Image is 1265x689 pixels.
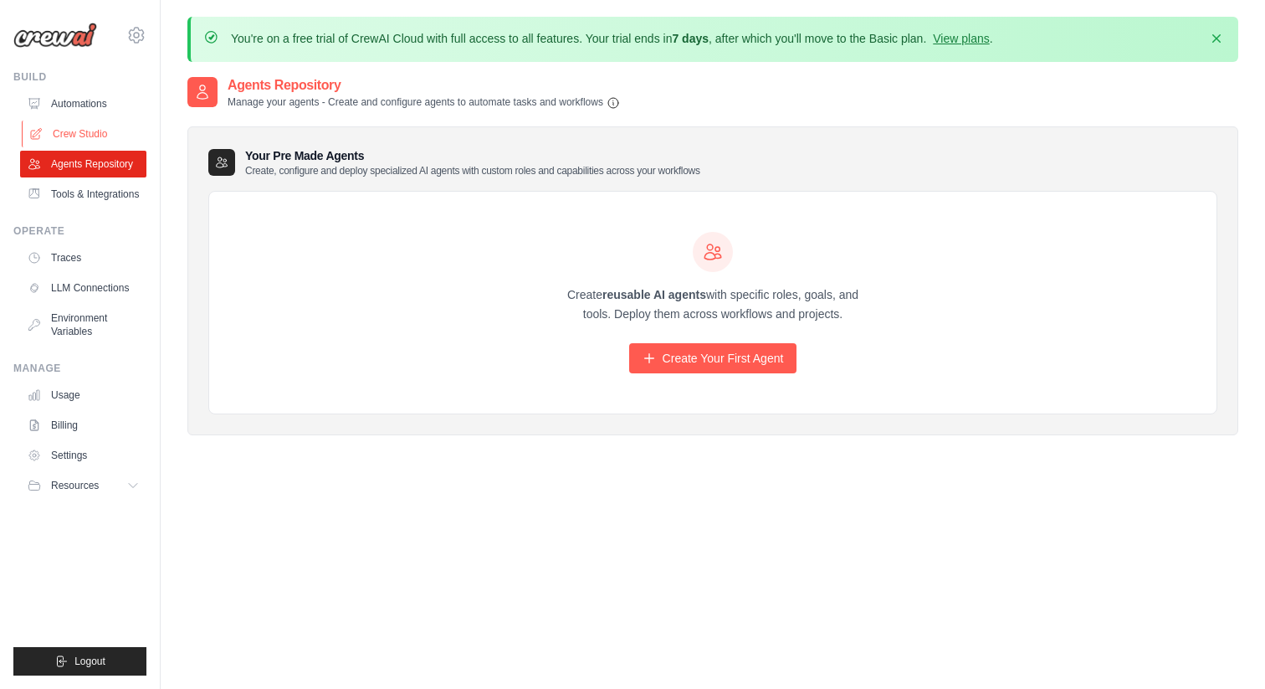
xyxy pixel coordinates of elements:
[13,70,146,84] div: Build
[231,30,993,47] p: You're on a free trial of CrewAI Cloud with full access to all features. Your trial ends in , aft...
[602,288,706,301] strong: reusable AI agents
[20,90,146,117] a: Automations
[20,472,146,499] button: Resources
[51,479,99,492] span: Resources
[13,647,146,676] button: Logout
[245,164,700,177] p: Create, configure and deploy specialized AI agents with custom roles and capabilities across your...
[20,412,146,439] a: Billing
[20,382,146,409] a: Usage
[22,121,148,147] a: Crew Studio
[552,285,873,324] p: Create with specific roles, goals, and tools. Deploy them across workflows and projects.
[933,32,989,45] a: View plans
[629,343,797,373] a: Create Your First Agent
[20,181,146,208] a: Tools & Integrations
[74,655,105,668] span: Logout
[245,147,700,177] h3: Your Pre Made Agents
[13,362,146,375] div: Manage
[20,442,146,469] a: Settings
[20,151,146,177] a: Agents Repository
[228,75,620,95] h2: Agents Repository
[20,244,146,271] a: Traces
[20,275,146,301] a: LLM Connections
[13,23,97,48] img: Logo
[13,224,146,238] div: Operate
[20,305,146,345] a: Environment Variables
[672,32,709,45] strong: 7 days
[228,95,620,110] p: Manage your agents - Create and configure agents to automate tasks and workflows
